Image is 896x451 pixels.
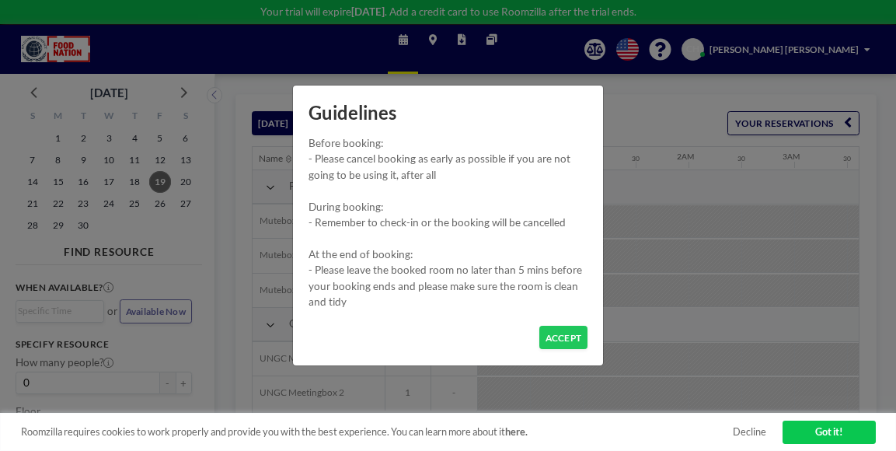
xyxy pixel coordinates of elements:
[309,151,587,183] p: - Please cancel booking as early as possible if you are not going to be using it, after all
[309,199,587,215] p: During booking:
[309,246,587,262] p: At the end of booking:
[783,421,875,444] a: Got it!
[293,86,604,135] h1: Guidelines
[21,426,734,439] span: Roomzilla requires cookies to work properly and provide you with the best experience. You can lea...
[733,426,766,439] a: Decline
[539,326,587,350] button: ACCEPT
[309,262,587,309] p: - Please leave the booked room no later than 5 mins before your booking ends and please make sure...
[309,215,587,230] p: - Remember to check-in or the booking will be cancelled
[505,425,528,438] a: here.
[309,135,587,151] p: Before booking:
